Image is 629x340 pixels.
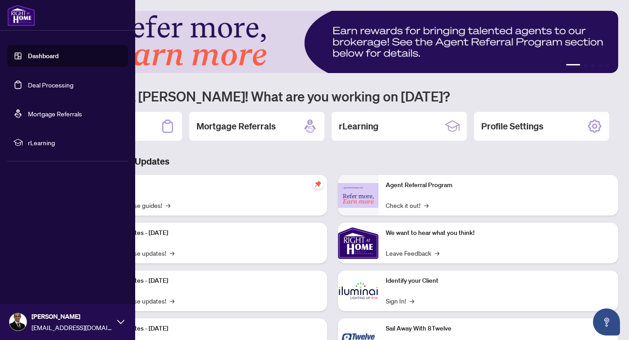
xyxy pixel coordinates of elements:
[28,110,82,118] a: Mortgage Referrals
[170,248,174,258] span: →
[32,322,113,332] span: [EMAIL_ADDRESS][DOMAIN_NAME]
[95,228,320,238] p: Platform Updates - [DATE]
[196,120,276,133] h2: Mortgage Referrals
[566,64,580,68] button: 1
[386,180,611,190] p: Agent Referral Program
[28,81,73,89] a: Deal Processing
[598,64,602,68] button: 4
[435,248,439,258] span: →
[386,200,428,210] a: Check it out!→
[28,52,59,60] a: Dashboard
[386,248,439,258] a: Leave Feedback→
[7,5,35,26] img: logo
[9,313,27,331] img: Profile Icon
[32,312,113,322] span: [PERSON_NAME]
[338,183,378,208] img: Agent Referral Program
[338,271,378,311] img: Identify your Client
[47,11,618,73] img: Slide 0
[339,120,378,133] h2: rLearning
[386,296,414,306] a: Sign In!→
[584,64,588,68] button: 2
[386,228,611,238] p: We want to hear what you think!
[95,180,320,190] p: Self-Help
[591,64,595,68] button: 3
[386,276,611,286] p: Identify your Client
[606,64,609,68] button: 5
[313,179,324,189] span: pushpin
[424,200,428,210] span: →
[170,296,174,306] span: →
[28,138,122,147] span: rLearning
[481,120,543,133] h2: Profile Settings
[338,223,378,263] img: We want to hear what you think!
[386,324,611,334] p: Sail Away With 8Twelve
[47,87,618,105] h1: Welcome back [PERSON_NAME]! What are you working on [DATE]?
[166,200,170,210] span: →
[410,296,414,306] span: →
[95,276,320,286] p: Platform Updates - [DATE]
[95,324,320,334] p: Platform Updates - [DATE]
[593,308,620,335] button: Open asap
[47,155,618,168] h3: Brokerage & Industry Updates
